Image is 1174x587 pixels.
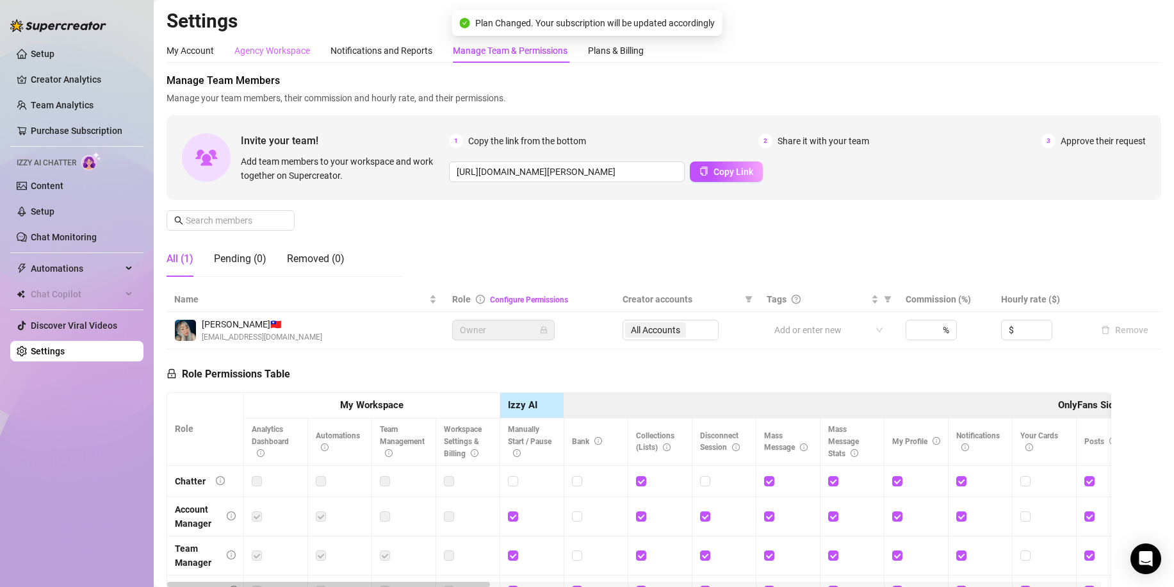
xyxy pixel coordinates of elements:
span: Manage your team members, their commission and hourly rate, and their permissions. [167,91,1161,105]
span: Automations [316,431,360,452]
span: filter [881,290,894,309]
div: My Account [167,44,214,58]
span: info-circle [227,550,236,559]
h2: Settings [167,9,1161,33]
span: info-circle [227,511,236,520]
img: Theresa Bianca Mundin [175,320,196,341]
div: Notifications and Reports [330,44,432,58]
span: info-circle [216,476,225,485]
span: Disconnect Session [700,431,740,452]
div: Team Manager [175,542,216,570]
span: info-circle [476,295,485,304]
span: 1 [449,134,463,148]
span: Your Cards [1020,431,1058,452]
span: Invite your team! [241,133,449,149]
span: Add team members to your workspace and work together on Supercreator. [241,154,444,183]
span: Analytics Dashboard [252,425,289,458]
span: Workspace Settings & Billing [444,425,482,458]
div: Pending (0) [214,251,266,267]
span: Chat Copilot [31,284,122,304]
span: info-circle [1109,437,1117,445]
a: Team Analytics [31,100,94,110]
span: Approve their request [1061,134,1146,148]
span: copy [699,167,708,176]
span: Team Management [380,425,425,458]
span: question-circle [792,295,801,304]
span: Copy Link [713,167,753,177]
th: Hourly rate ($) [993,287,1088,312]
strong: OnlyFans Side Menu [1058,399,1145,411]
th: Role [167,393,244,466]
span: info-circle [594,437,602,445]
span: Name [174,292,427,306]
strong: Izzy AI [508,399,537,411]
div: Agency Workspace [234,44,310,58]
span: search [174,216,183,225]
h5: Role Permissions Table [167,367,290,382]
strong: My Workspace [340,399,404,411]
span: info-circle [961,443,969,451]
span: Collections (Lists) [636,431,674,452]
span: Mass Message [764,431,808,452]
span: info-circle [851,449,858,457]
a: Creator Analytics [31,69,133,90]
span: Bank [572,437,602,446]
div: Open Intercom Messenger [1130,543,1161,574]
span: filter [742,290,755,309]
div: Chatter [175,474,206,488]
span: info-circle [513,449,521,457]
span: Manually Start / Pause [508,425,551,458]
th: Name [167,287,444,312]
span: info-circle [385,449,393,457]
span: Copy the link from the bottom [468,134,586,148]
span: Mass Message Stats [828,425,859,458]
a: Settings [31,346,65,356]
span: [PERSON_NAME] 🇹🇼 [202,317,322,331]
div: All (1) [167,251,193,267]
span: Creator accounts [623,292,740,306]
span: Owner [460,320,547,340]
span: Notifications [956,431,1000,452]
button: Copy Link [690,161,763,182]
span: info-circle [732,443,740,451]
span: check-circle [460,18,470,28]
span: info-circle [663,443,671,451]
button: Remove [1096,322,1154,338]
img: Chat Copilot [17,290,25,299]
div: Account Manager [175,502,216,531]
span: My Profile [892,437,940,446]
span: Posts [1084,437,1117,446]
span: info-circle [1025,443,1033,451]
a: Setup [31,49,54,59]
span: Automations [31,258,122,279]
img: AI Chatter [81,152,101,170]
span: Share it with your team [778,134,869,148]
span: info-circle [800,443,808,451]
span: Izzy AI Chatter [17,157,76,169]
a: Content [31,181,63,191]
span: info-circle [257,449,265,457]
div: Manage Team & Permissions [453,44,567,58]
span: info-circle [321,443,329,451]
span: [EMAIL_ADDRESS][DOMAIN_NAME] [202,331,322,343]
span: Manage Team Members [167,73,1161,88]
a: Discover Viral Videos [31,320,117,331]
div: Removed (0) [287,251,345,267]
span: filter [884,295,892,303]
a: Purchase Subscription [31,126,122,136]
span: Role [452,294,471,304]
div: Plans & Billing [588,44,644,58]
a: Configure Permissions [490,295,568,304]
span: lock [540,326,548,334]
span: lock [167,368,177,379]
span: Tags [767,292,787,306]
span: info-circle [471,449,478,457]
span: Plan Changed. Your subscription will be updated accordingly [475,16,715,30]
span: info-circle [933,437,940,445]
a: Setup [31,206,54,217]
input: Search members [186,213,277,227]
span: filter [745,295,753,303]
span: thunderbolt [17,263,27,274]
a: Chat Monitoring [31,232,97,242]
span: 3 [1041,134,1056,148]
